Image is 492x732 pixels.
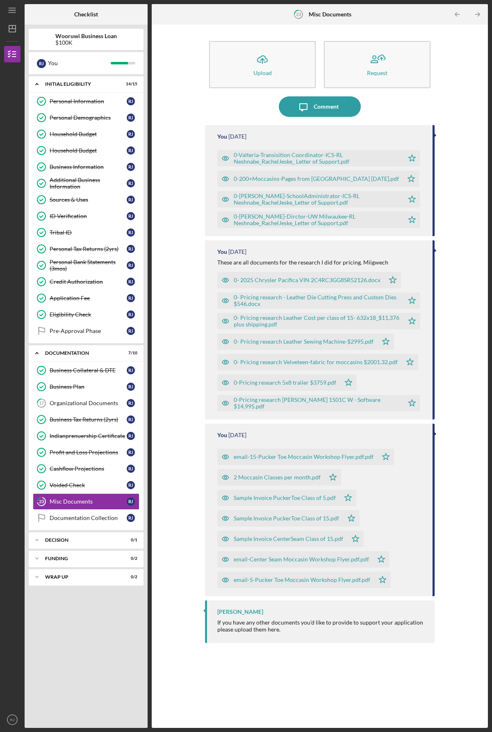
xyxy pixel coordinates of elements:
a: Documentation CollectionRJ [33,510,139,526]
button: email-5-Pucker Toe Moccasin Workshop Flyer.pdf.pdf [217,572,391,588]
div: R J [127,114,135,122]
div: These are all documents for the research I did for pricing. Miigwech [217,259,388,266]
div: R J [127,261,135,269]
div: email-15-Pucker Toe Moccasin Workshop Flyer.pdf.pdf [234,454,374,460]
div: Credit Authorization [50,278,127,285]
div: Business Tax Returns (2yrs) [50,416,127,423]
button: 2 Moccasin Classes per month.pdf [217,469,341,486]
div: Business Collateral & DTE [50,367,127,374]
a: Eligibility CheckRJ [33,306,139,323]
a: Credit AuthorizationRJ [33,274,139,290]
div: R J [127,130,135,138]
button: 0-Pricing research 5x8 trailer $3759.pdf [217,374,357,391]
div: R J [127,228,135,237]
div: 0-Pricing research [PERSON_NAME] 1501C W - Software $14,995.pdf [234,397,400,410]
a: Business Tax Returns (2yrs)RJ [33,411,139,428]
button: Comment [279,96,361,117]
div: Request [367,70,387,76]
button: 0-Pricing research [PERSON_NAME] 1501C W - Software $14,995.pdf [217,395,420,411]
a: Profit and Loss ProjectionsRJ [33,444,139,461]
button: Sample Invoice PuckerToe Class of 5.pdf [217,490,356,506]
div: Business Information [50,164,127,170]
b: Wooruwi Business Loan [55,33,117,39]
div: R J [37,59,46,68]
div: R J [127,179,135,187]
div: R J [127,212,135,220]
time: 2025-01-21 17:35 [228,249,246,255]
div: R J [127,497,135,506]
div: R J [127,245,135,253]
div: email-Center Seam Moccasin Workshop Flyer.pdf.pdf [234,556,369,563]
div: Tribal ID [50,229,127,236]
button: 0- Pricing research Leather Sewing Machine-$2995.pdf [217,333,394,350]
a: Household BudgetRJ [33,126,139,142]
button: Request [324,41,430,88]
div: 0- Pricing research Leather Sewing Machine-$2995.pdf [234,338,374,345]
button: Sample Invoice CenterSeam Class of 15.pdf [217,531,364,547]
div: Comment [314,96,339,117]
div: email-5-Pucker Toe Moccasin Workshop Flyer.pdf.pdf [234,577,370,583]
time: 2024-11-05 20:55 [228,432,246,438]
div: Documentation Collection [50,515,127,521]
div: Sample Invoice PuckerToe Class of 15.pdf [234,515,339,522]
a: Personal Tax Returns (2yrs)RJ [33,241,139,257]
div: Indianprenuership Certificate [50,433,127,439]
div: Business Plan [50,383,127,390]
div: Wrap up [45,575,117,579]
div: Application Fee [50,295,127,301]
text: RJ [10,718,15,722]
div: R J [127,163,135,171]
a: 23Misc DocumentsRJ [33,493,139,510]
div: R J [127,415,135,424]
button: 0- Pricing research Velveteen-fabric for moccasins $2001.32.pdf [217,354,418,370]
div: R J [127,465,135,473]
b: Checklist [74,11,98,18]
div: Personal Demographics [50,114,127,121]
tspan: 23 [39,499,44,504]
div: Voided Check [50,482,127,488]
div: 0-[PERSON_NAME]-Dirctor-UW Milwaukee-RL Neshnabe_RachelJeske_Letter of Support.pdf [234,213,400,226]
div: 0-[PERSON_NAME]-SchoolAdministrator-ICS-RL Neshnabe_RachelJeske_Letter of Support.pdf [234,193,400,206]
div: Household Budget [50,131,127,137]
a: Personal Bank Statements (3mos)RJ [33,257,139,274]
div: 0-200+Moccasins-Pages from [GEOGRAPHIC_DATA] [DATE].pdf [234,176,399,182]
div: Cashflow Projections [50,465,127,472]
tspan: 17 [39,401,44,406]
button: 0- 2025 Chrysler Pacifica VIN 2C4RC3GG8SR52126.docx [217,272,401,288]
a: Household BudgetRJ [33,142,139,159]
button: 0-Valteria-Transisition Coordinator-ICS-RL Neshnabe_RachelJeske_ Letter of Support.pdf [217,150,420,166]
div: 0- 2025 Chrysler Pacifica VIN 2C4RC3GG8SR52126.docx [234,277,380,283]
div: Additional Business Information [50,177,127,190]
a: Indianprenuership CertificateRJ [33,428,139,444]
div: 14 / 15 [123,82,137,87]
button: Sample Invoice PuckerToe Class of 15.pdf [217,510,360,527]
div: If you have any other documents you'd like to provide to support your application please upload t... [217,619,426,632]
div: $100K [55,39,117,46]
a: 17Organizational DocumentsRJ [33,395,139,411]
button: RJ [4,711,20,728]
div: Sources & Uses [50,196,127,203]
div: [PERSON_NAME] [217,609,263,615]
div: You [217,249,227,255]
div: You [217,133,227,140]
a: ID VerificationRJ [33,208,139,224]
div: R J [127,399,135,407]
div: 0- Pricing research Leather Cost per class of 15- 632x18_$11,376 plus shipping.pdf [234,315,400,328]
div: Pre-Approval Phase [50,328,127,334]
div: 0 / 2 [123,556,137,561]
tspan: 23 [296,11,301,17]
time: 2025-02-27 16:30 [228,133,246,140]
div: Misc Documents [50,498,127,505]
div: You [48,56,111,70]
div: Upload [253,70,272,76]
button: 0-[PERSON_NAME]-Dirctor-UW Milwaukee-RL Neshnabe_RachelJeske_Letter of Support.pdf [217,212,420,228]
div: R J [127,278,135,286]
a: Cashflow ProjectionsRJ [33,461,139,477]
button: 0-200+Moccasins-Pages from [GEOGRAPHIC_DATA] [DATE].pdf [217,171,419,187]
a: Personal DemographicsRJ [33,109,139,126]
div: 0 / 2 [123,575,137,579]
button: 0- Pricing research - Leather Die Cutting Press and Custom Dies $546.docx [217,292,420,309]
div: Initial Eligibility [45,82,117,87]
a: Business PlanRJ [33,379,139,395]
b: Misc Documents [309,11,351,18]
